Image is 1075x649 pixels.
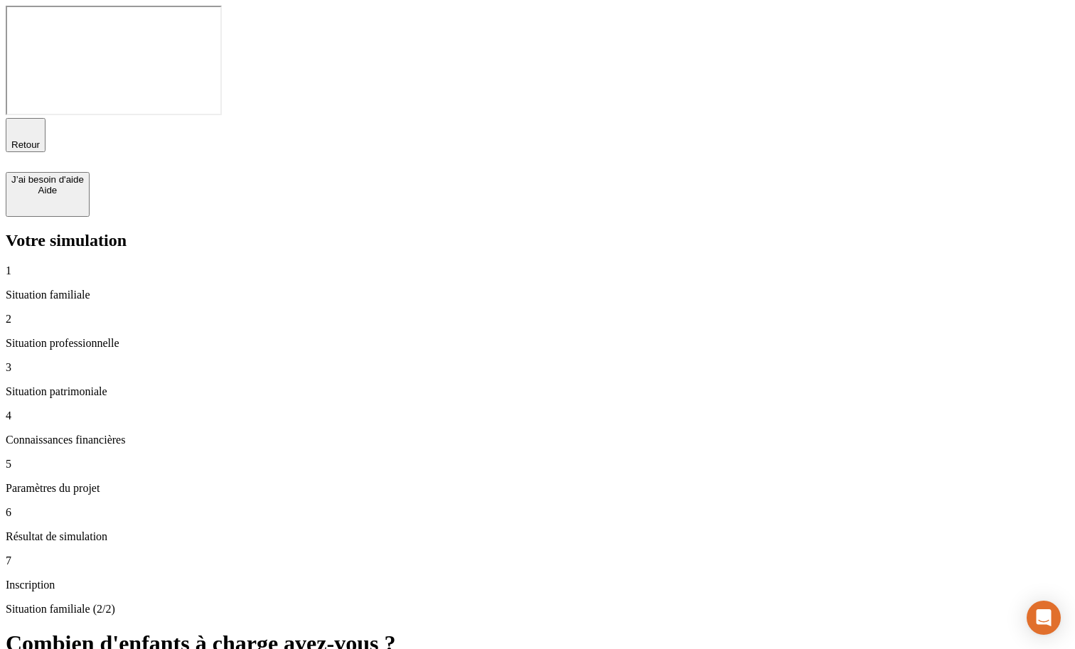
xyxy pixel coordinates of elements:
p: Paramètres du projet [6,482,1069,495]
div: Aide [11,185,84,195]
p: 2 [6,313,1069,326]
button: Retour [6,118,46,152]
button: J’ai besoin d'aideAide [6,172,90,217]
p: Situation professionnelle [6,337,1069,350]
p: 1 [6,264,1069,277]
p: 3 [6,361,1069,374]
p: 4 [6,409,1069,422]
p: 5 [6,458,1069,471]
p: Connaissances financières [6,434,1069,446]
p: Résultat de simulation [6,530,1069,543]
p: Situation familiale (2/2) [6,603,1069,616]
p: Inscription [6,579,1069,591]
p: Situation patrimoniale [6,385,1069,398]
div: J’ai besoin d'aide [11,174,84,185]
h2: Votre simulation [6,231,1069,250]
p: 6 [6,506,1069,519]
span: Retour [11,139,40,150]
div: Open Intercom Messenger [1027,601,1061,635]
p: 7 [6,554,1069,567]
p: Situation familiale [6,289,1069,301]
